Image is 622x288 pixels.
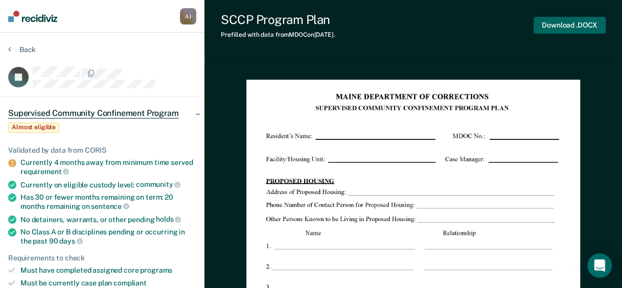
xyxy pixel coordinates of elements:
[20,158,196,176] div: Currently 4 months away from minimum time served requirement
[156,215,181,223] span: holds
[140,266,172,274] span: programs
[221,31,335,38] div: Prefilled with data from MDOC on [DATE] .
[8,254,196,262] div: Requirements to check
[8,45,36,54] button: Back
[91,202,129,210] span: sentence
[59,237,82,245] span: days
[8,123,59,133] span: Almost eligible
[20,180,196,189] div: Currently on eligible custody level:
[113,279,147,287] span: compliant
[20,215,196,224] div: No detainers, warrants, or other pending
[8,11,57,22] img: Recidiviz
[20,228,196,245] div: No Class A or B disciplines pending or occurring in the past 90
[8,108,179,118] span: Supervised Community Confinement Program
[180,8,196,25] div: A J
[534,17,606,34] button: Download .DOCX
[20,193,196,210] div: Has 30 or fewer months remaining on term: 20 months remaining on
[20,279,196,287] div: Must be currently case plan
[20,266,196,275] div: Must have completed assigned core
[8,146,196,155] div: Validated by data from CORIS
[221,12,335,27] div: SCCP Program Plan
[136,180,181,188] span: community
[180,8,196,25] button: AJ
[587,253,612,278] div: Open Intercom Messenger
